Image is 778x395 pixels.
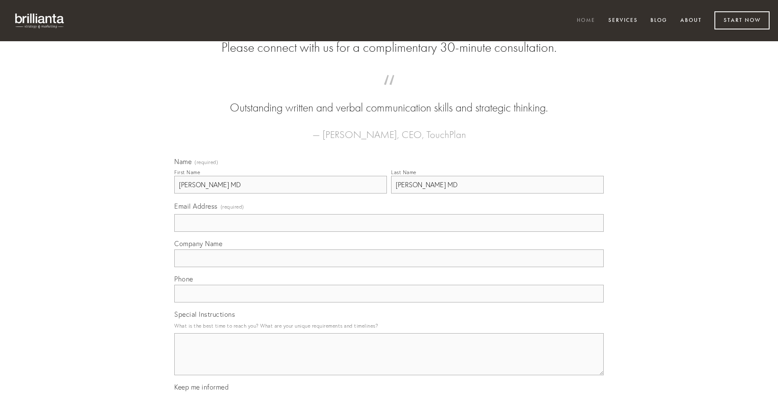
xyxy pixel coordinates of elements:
[8,8,72,33] img: brillianta - research, strategy, marketing
[603,14,643,28] a: Services
[571,14,601,28] a: Home
[174,202,218,210] span: Email Address
[645,14,673,28] a: Blog
[174,40,604,56] h2: Please connect with us for a complimentary 30-minute consultation.
[174,169,200,175] div: First Name
[174,383,229,391] span: Keep me informed
[391,169,416,175] div: Last Name
[188,83,590,100] span: “
[174,239,222,248] span: Company Name
[174,310,235,318] span: Special Instructions
[714,11,770,29] a: Start Now
[194,160,218,165] span: (required)
[188,83,590,116] blockquote: Outstanding written and verbal communication skills and strategic thinking.
[675,14,707,28] a: About
[174,320,604,331] p: What is the best time to reach you? What are your unique requirements and timelines?
[188,116,590,143] figcaption: — [PERSON_NAME], CEO, TouchPlan
[174,157,192,166] span: Name
[174,275,193,283] span: Phone
[221,201,244,212] span: (required)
